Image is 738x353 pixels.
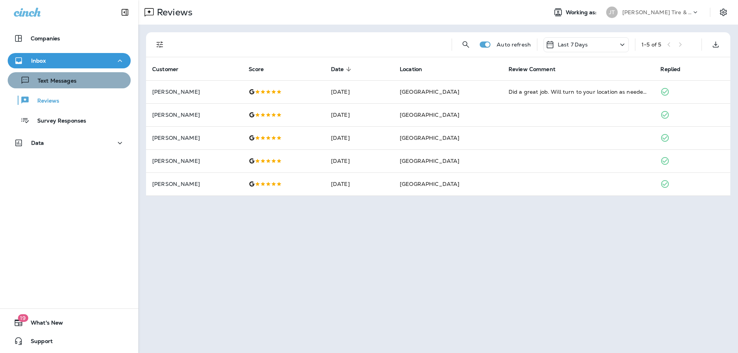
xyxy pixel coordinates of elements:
[566,9,598,16] span: Working as:
[152,37,168,52] button: Filters
[400,66,422,73] span: Location
[708,37,723,52] button: Export as CSV
[660,66,680,73] span: Replied
[325,126,394,149] td: [DATE]
[400,134,459,141] span: [GEOGRAPHIC_DATA]
[8,92,131,108] button: Reviews
[325,103,394,126] td: [DATE]
[18,314,28,322] span: 19
[325,172,394,196] td: [DATE]
[642,41,661,48] div: 1 - 5 of 5
[509,66,565,73] span: Review Comment
[716,5,730,19] button: Settings
[152,158,236,164] p: [PERSON_NAME]
[30,118,86,125] p: Survey Responses
[30,78,76,85] p: Text Messages
[31,35,60,41] p: Companies
[400,88,459,95] span: [GEOGRAPHIC_DATA]
[23,320,63,329] span: What's New
[558,41,588,48] p: Last 7 Days
[152,112,236,118] p: [PERSON_NAME]
[8,53,131,68] button: Inbox
[400,111,459,118] span: [GEOGRAPHIC_DATA]
[8,135,131,151] button: Data
[400,181,459,187] span: [GEOGRAPHIC_DATA]
[400,157,459,164] span: [GEOGRAPHIC_DATA]
[249,66,264,73] span: Score
[660,66,690,73] span: Replied
[8,315,131,330] button: 19What's New
[152,181,236,187] p: [PERSON_NAME]
[152,135,236,141] p: [PERSON_NAME]
[325,149,394,172] td: [DATE]
[606,7,618,18] div: JT
[458,37,474,52] button: Search Reviews
[114,5,136,20] button: Collapse Sidebar
[31,140,44,146] p: Data
[30,98,59,105] p: Reviews
[8,31,131,46] button: Companies
[152,89,236,95] p: [PERSON_NAME]
[152,66,188,73] span: Customer
[154,7,193,18] p: Reviews
[509,66,555,73] span: Review Comment
[8,72,131,88] button: Text Messages
[400,66,432,73] span: Location
[249,66,274,73] span: Score
[497,41,531,48] p: Auto refresh
[622,9,691,15] p: [PERSON_NAME] Tire & Auto
[325,80,394,103] td: [DATE]
[23,338,53,347] span: Support
[331,66,344,73] span: Date
[8,112,131,128] button: Survey Responses
[31,58,46,64] p: Inbox
[8,333,131,349] button: Support
[331,66,354,73] span: Date
[152,66,178,73] span: Customer
[509,88,648,96] div: Did a great job. Will turn to your location as needed. Have a great day.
